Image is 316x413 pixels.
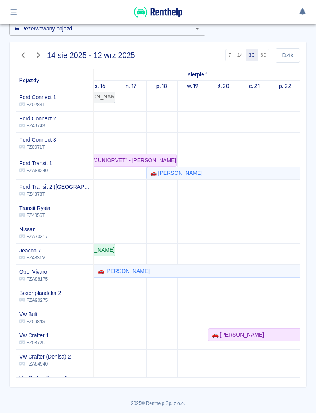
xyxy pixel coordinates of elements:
a: 21 sierpnia 2025 [247,81,262,92]
h6: Transit Rysia [19,205,50,212]
h6: Ford Connect 2 [19,115,56,123]
button: 14 dni [234,49,246,62]
p: FZA84940 [19,361,71,368]
p: FZA90275 [19,297,61,304]
h6: Vw Crafter Zielony 3 [19,374,68,382]
p: FZ4974S [19,123,56,130]
a: 17 sierpnia 2025 [124,81,138,92]
p: FZA88240 [19,168,52,174]
h6: Nissan [19,226,48,234]
a: 14 sierpnia 2025 [186,69,209,81]
p: FZ5984S [19,318,45,325]
button: 60 dni [257,49,269,62]
a: 16 sierpnia 2025 [93,81,108,92]
p: FZ4831V [19,255,45,262]
a: 19 sierpnia 2025 [185,81,201,92]
button: Dziś [276,49,300,63]
div: 🚗 [PERSON_NAME] [209,331,264,339]
div: 🚗 [PERSON_NAME] "JUNIORVET" - [PERSON_NAME] [37,157,176,165]
button: 7 dni [225,49,235,62]
div: 🚗 [PERSON_NAME] [147,169,202,178]
div: 🚗 [PERSON_NAME] [94,267,150,276]
img: Renthelp logo [134,6,182,19]
h4: 14 sie 2025 - 12 wrz 2025 [47,51,135,60]
p: FZ0283T [19,102,56,108]
h6: Vw Crafter 1 [19,332,49,340]
p: FZA73317 [19,234,48,240]
h6: Jeacoo 7 [19,247,45,255]
p: FZ0071T [19,144,56,151]
button: Otwórz [192,24,203,34]
p: FZ0372U [19,340,49,347]
h6: Ford Transit 1 [19,160,52,168]
input: Wyszukaj i wybierz pojazdy... [12,24,190,34]
p: FZA88175 [19,276,48,283]
h6: Ford Connect 1 [19,94,56,102]
h6: Vw Buli [19,311,45,318]
h6: Opel Vivaro [19,268,48,276]
a: 18 sierpnia 2025 [155,81,170,92]
h6: Ford Transit 2 (Niemcy) [19,183,90,191]
h6: Boxer plandeka 2 [19,289,61,297]
button: 30 dni [246,49,258,62]
span: Pojazdy [19,78,39,84]
h6: Ford Connect 3 [19,136,56,144]
p: FZ4878T [19,191,90,198]
a: Renthelp logo [134,14,182,20]
h6: Vw Crafter (Denisa) 2 [19,353,71,361]
p: FZ4856T [19,212,50,219]
a: 20 sierpnia 2025 [216,81,232,92]
a: 22 sierpnia 2025 [277,81,293,92]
